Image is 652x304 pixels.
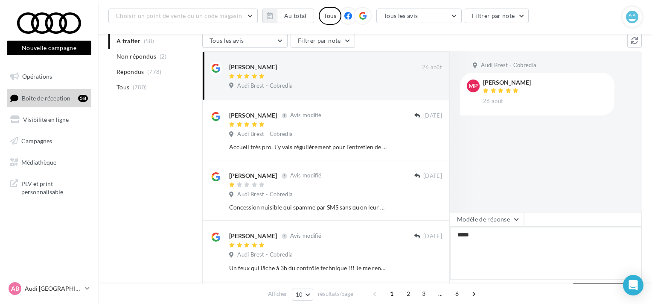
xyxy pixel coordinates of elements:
[22,94,70,101] span: Boîte de réception
[277,9,314,23] button: Au total
[7,41,91,55] button: Nouvelle campagne
[229,203,387,212] div: Concession nuisible qui spamme par SMS sans qu'on leur ait rien demandé.
[422,64,442,71] span: 26 août
[290,233,321,239] span: Avis modifié
[423,233,442,240] span: [DATE]
[5,68,93,86] a: Opérations
[116,83,129,91] span: Tous
[25,284,81,293] p: Audi [GEOGRAPHIC_DATA]
[423,112,442,120] span: [DATE]
[5,153,93,171] a: Médiathèque
[384,12,418,19] span: Tous les avis
[22,73,52,80] span: Opérations
[290,172,321,179] span: Avis modifié
[318,290,353,298] span: résultats/page
[237,82,293,90] span: Audi Brest - Cobredia
[376,9,462,23] button: Tous les avis
[291,33,355,48] button: Filtrer par note
[229,63,277,71] div: [PERSON_NAME]
[237,251,293,259] span: Audi Brest - Cobredia
[11,284,19,293] span: AB
[21,137,52,145] span: Campagnes
[481,62,536,69] span: Audi Brest - Cobredia
[210,37,244,44] span: Tous les avis
[450,287,464,301] span: 6
[160,53,167,60] span: (2)
[434,287,447,301] span: ...
[417,287,431,301] span: 3
[78,95,88,102] div: 58
[21,178,88,196] span: PLV et print personnalisable
[465,9,529,23] button: Filtrer par note
[483,97,503,105] span: 26 août
[21,158,56,165] span: Médiathèque
[262,9,314,23] button: Au total
[423,172,442,180] span: [DATE]
[108,9,258,23] button: Choisir un point de vente ou un code magasin
[5,174,93,200] a: PLV et print personnalisable
[5,132,93,150] a: Campagnes
[5,89,93,107] a: Boîte de réception58
[229,264,387,272] div: Un feux qui lâche à 3h du contrôle technique !!! Je me rend chez excel automobile ( Audi Brest) a...
[229,232,277,240] div: [PERSON_NAME]
[116,52,156,61] span: Non répondus
[268,290,287,298] span: Afficher
[450,212,524,227] button: Modèle de réponse
[402,287,415,301] span: 2
[202,33,288,48] button: Tous les avis
[229,111,277,120] div: [PERSON_NAME]
[237,130,293,138] span: Audi Brest - Cobredia
[296,291,303,298] span: 10
[483,80,531,86] div: [PERSON_NAME]
[292,289,314,301] button: 10
[5,111,93,129] a: Visibilité en ligne
[290,112,321,119] span: Avis modifié
[7,280,91,297] a: AB Audi [GEOGRAPHIC_DATA]
[229,143,387,151] div: Accueil très pro. J’y vais régulièrement pour l’entretien de mon Audi et l’achat de celle de ma f...
[623,275,643,295] div: Open Intercom Messenger
[237,191,293,198] span: Audi Brest - Cobredia
[147,68,162,75] span: (778)
[385,287,399,301] span: 1
[319,7,341,25] div: Tous
[229,171,277,180] div: [PERSON_NAME]
[116,12,242,19] span: Choisir un point de vente ou un code magasin
[133,84,147,91] span: (780)
[469,82,478,90] span: mP
[116,68,144,76] span: Répondus
[23,116,69,123] span: Visibilité en ligne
